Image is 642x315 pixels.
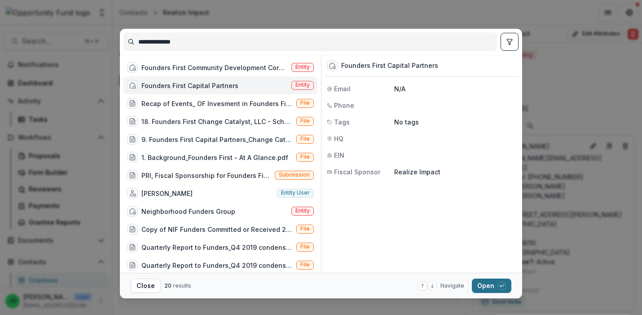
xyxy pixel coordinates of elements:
[440,282,464,290] span: Navigate
[300,100,310,106] span: File
[334,167,380,177] span: Fiscal Sponsor
[141,63,288,72] div: Founders First Community Development Corporation Inc
[334,134,343,143] span: HQ
[141,171,271,180] div: PRI, Fiscal Sponsorship for Founders First Change Catalyst Fund (CCF), managed by FFCP (Grant 105.1)
[141,135,293,144] div: 9. Founders First Capital Partners_Change Catalyst Fund Deck_vF [DATE]).pdf
[394,117,419,127] p: No tags
[164,282,171,289] span: 20
[141,153,288,162] div: 1. Background_Founders First - At A Glance.pdf
[279,172,310,178] span: Submission
[281,190,310,196] span: Entity user
[141,189,193,198] div: [PERSON_NAME]
[295,64,310,70] span: Entity
[141,99,293,108] div: Recap of Events_ OF Invesment in Founders First Capital Partners_[DATE].pdf
[300,154,310,160] span: File
[334,84,351,93] span: Email
[141,117,293,126] div: 18. Founders First Change Catalyst, LLC - Schedule A - Q4 2025 Final Close.pdf
[334,101,354,110] span: Phone
[394,167,517,177] p: Realize Impact
[300,118,310,124] span: File
[173,282,191,289] span: results
[341,62,438,70] div: Founders First Capital Partners
[141,261,293,270] div: Quarterly Report to Funders_Q4 2019 condensed.pdf
[334,151,344,160] span: EIN
[141,207,235,216] div: Neighborhood Funders Group
[300,136,310,142] span: File
[141,243,293,252] div: Quarterly Report to Funders_Q4 2019 condensed.pdf
[501,33,519,51] button: toggle filters
[131,279,161,293] button: Close
[141,81,238,90] div: Founders First Capital Partners
[300,226,310,232] span: File
[295,208,310,214] span: Entity
[300,244,310,250] span: File
[472,279,511,293] button: Open
[394,84,517,93] p: N/A
[141,225,293,234] div: Copy of NIF Funders Committed or Received 2017 and 2018.xls
[295,82,310,88] span: Entity
[334,117,350,127] span: Tags
[300,262,310,268] span: File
